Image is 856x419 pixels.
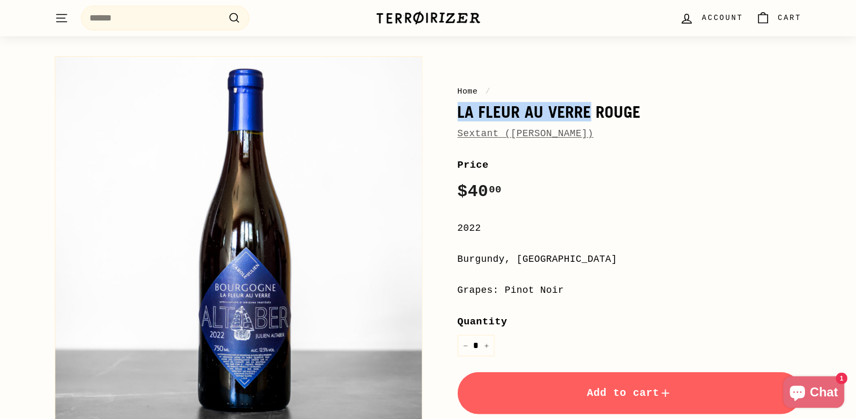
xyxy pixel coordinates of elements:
[458,372,802,414] button: Add to cart
[458,335,495,356] input: quantity
[458,85,802,98] nav: breadcrumbs
[778,12,802,24] span: Cart
[458,157,802,173] label: Price
[780,376,848,411] inbox-online-store-chat: Shopify online store chat
[458,335,474,356] button: Reduce item quantity by one
[489,184,501,196] sup: 00
[673,3,749,34] a: Account
[483,87,494,96] span: /
[458,221,802,236] div: 2022
[458,103,802,121] h1: La Fleur Au Verre Rouge
[702,12,743,24] span: Account
[750,3,808,34] a: Cart
[587,387,672,399] span: Add to cart
[458,182,502,201] span: $40
[458,314,802,330] label: Quantity
[458,87,478,96] a: Home
[458,128,594,139] a: Sextant ([PERSON_NAME])
[458,283,802,298] div: Grapes: Pinot Noir
[479,335,495,356] button: Increase item quantity by one
[458,252,802,267] div: Burgundy, [GEOGRAPHIC_DATA]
